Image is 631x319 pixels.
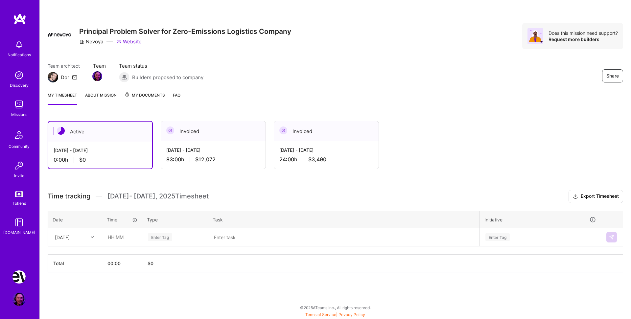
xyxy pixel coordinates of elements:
[119,72,129,82] img: Builders proposed to company
[91,236,94,239] i: icon Chevron
[308,156,326,163] span: $3,490
[79,39,84,44] i: icon CompanyGray
[8,51,31,58] div: Notifications
[61,74,69,81] div: Dor
[549,30,618,36] div: Does this mission need support?
[602,69,623,82] button: Share
[12,200,26,207] div: Tokens
[72,75,77,80] i: icon Mail
[103,228,142,246] input: HH:MM
[125,92,165,105] a: My Documents
[107,192,209,200] span: [DATE] - [DATE] , 2025 Timesheet
[55,234,70,240] div: [DATE]
[48,72,58,82] img: Team Architect
[79,156,86,163] span: $0
[92,71,102,81] img: Team Member Avatar
[485,232,510,242] div: Enter Tag
[195,156,216,163] span: $12,072
[48,33,71,37] img: Company Logo
[573,193,578,200] i: icon Download
[48,62,80,69] span: Team architect
[527,28,543,44] img: Avatar
[48,255,102,272] th: Total
[11,270,27,284] a: Nevoya: Principal Problem Solver for Zero-Emissions Logistics Company
[132,74,203,81] span: Builders proposed to company
[3,229,35,236] div: [DOMAIN_NAME]
[116,38,142,45] a: Website
[48,122,152,142] div: Active
[148,261,153,266] span: $ 0
[166,147,260,153] div: [DATE] - [DATE]
[119,62,203,69] span: Team status
[48,211,102,228] th: Date
[12,38,26,51] img: bell
[12,270,26,284] img: Nevoya: Principal Problem Solver for Zero-Emissions Logistics Company
[10,82,29,89] div: Discovery
[85,92,117,105] a: About Mission
[569,190,623,203] button: Export Timesheet
[274,121,379,141] div: Invoiced
[609,235,614,240] img: Submit
[166,156,260,163] div: 83:00 h
[12,216,26,229] img: guide book
[9,143,30,150] div: Community
[305,312,365,317] span: |
[279,156,373,163] div: 24:00 h
[57,127,65,135] img: Active
[161,121,266,141] div: Invoiced
[107,216,137,223] div: Time
[125,92,165,99] span: My Documents
[54,147,147,154] div: [DATE] - [DATE]
[142,211,208,228] th: Type
[279,126,287,134] img: Invoiced
[12,293,26,306] img: User Avatar
[305,312,336,317] a: Terms of Service
[11,111,27,118] div: Missions
[48,192,90,200] span: Time tracking
[12,69,26,82] img: discovery
[11,293,27,306] a: User Avatar
[12,159,26,172] img: Invite
[93,62,106,69] span: Team
[484,216,596,223] div: Initiative
[14,172,24,179] div: Invite
[48,92,77,105] a: My timesheet
[339,312,365,317] a: Privacy Policy
[79,27,291,35] h3: Principal Problem Solver for Zero-Emissions Logistics Company
[13,13,26,25] img: logo
[173,92,180,105] a: FAQ
[549,36,618,42] div: Request more builders
[39,299,631,316] div: © 2025 ATeams Inc., All rights reserved.
[93,71,102,82] a: Team Member Avatar
[606,73,619,79] span: Share
[79,38,103,45] div: Nevoya
[166,126,174,134] img: Invoiced
[208,211,480,228] th: Task
[11,127,27,143] img: Community
[54,156,147,163] div: 0:00 h
[15,191,23,197] img: tokens
[148,232,172,242] div: Enter Tag
[102,255,142,272] th: 00:00
[279,147,373,153] div: [DATE] - [DATE]
[12,98,26,111] img: teamwork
